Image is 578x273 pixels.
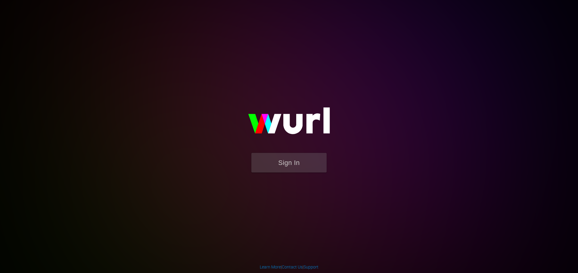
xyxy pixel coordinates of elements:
button: Sign In [251,153,327,172]
img: wurl-logo-on-black-223613ac3d8ba8fe6dc639794a292ebdb59501304c7dfd60c99c58986ef67473.svg [229,95,349,153]
a: Contact Us [282,265,303,269]
div: | | [260,264,319,270]
a: Learn More [260,265,281,269]
a: Support [303,265,319,269]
